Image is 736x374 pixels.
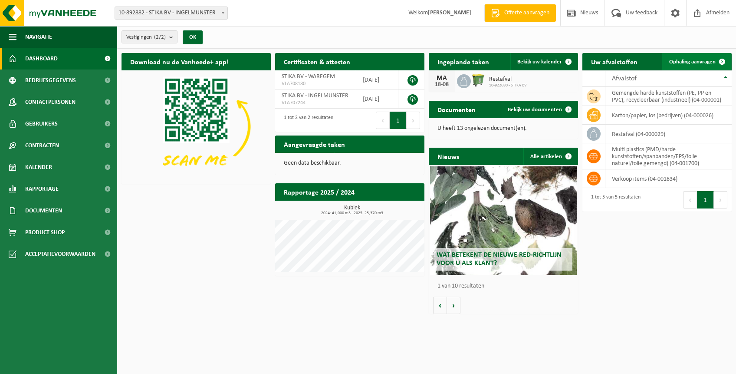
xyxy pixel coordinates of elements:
[115,7,227,19] span: 10-892882 - STIKA BV - INGELMUNSTER
[433,82,450,88] div: 18-08
[275,136,354,152] h2: Aangevraagde taken
[122,53,237,70] h2: Download nu de Vanheede+ app!
[605,87,732,106] td: gemengde harde kunststoffen (PE, PP en PVC), recycleerbaar (industrieel) (04-000001)
[154,34,166,40] count: (2/2)
[605,125,732,143] td: restafval (04-000029)
[25,48,58,70] span: Dashboard
[282,93,348,99] span: STIKA BV - INGELMUNSTER
[122,70,271,182] img: Download de VHEPlus App
[683,191,697,209] button: Previous
[437,283,574,289] p: 1 van 10 resultaten
[430,166,576,275] a: Wat betekent de nieuwe RED-richtlijn voor u als klant?
[126,31,166,44] span: Vestigingen
[697,191,714,209] button: 1
[284,160,416,166] p: Geen data beschikbaar.
[360,200,424,218] a: Bekijk rapportage
[447,297,460,314] button: Volgende
[587,190,641,209] div: 1 tot 5 van 5 resultaten
[390,112,407,129] button: 1
[605,143,732,169] td: multi plastics (PMD/harde kunststoffen/spanbanden/EPS/folie naturel/folie gemengd) (04-001700)
[714,191,727,209] button: Next
[183,30,203,44] button: OK
[471,73,486,88] img: WB-0770-HPE-GN-50
[433,297,447,314] button: Vorige
[25,222,65,243] span: Product Shop
[433,75,450,82] div: MA
[484,4,556,22] a: Offerte aanvragen
[25,178,59,200] span: Rapportage
[25,243,95,265] span: Acceptatievoorwaarden
[605,169,732,188] td: verkoop items (04-001834)
[501,101,577,118] a: Bekijk uw documenten
[429,101,484,118] h2: Documenten
[356,70,399,89] td: [DATE]
[605,106,732,125] td: karton/papier, los (bedrijven) (04-000026)
[502,9,552,17] span: Offerte aanvragen
[279,211,424,215] span: 2024: 41,000 m3 - 2025: 25,370 m3
[489,83,527,88] span: 10-922680 - STIKA BV
[25,156,52,178] span: Kalender
[517,59,562,65] span: Bekijk uw kalender
[376,112,390,129] button: Previous
[25,135,59,156] span: Contracten
[25,70,76,91] span: Bedrijfsgegevens
[279,111,333,130] div: 1 tot 2 van 2 resultaten
[25,200,62,222] span: Documenten
[582,53,646,70] h2: Uw afvalstoffen
[429,53,498,70] h2: Ingeplande taken
[282,73,335,80] span: STIKA BV - WAREGEM
[429,148,468,165] h2: Nieuws
[282,99,349,106] span: VLA707244
[115,7,228,20] span: 10-892882 - STIKA BV - INGELMUNSTER
[279,205,424,215] h3: Kubiek
[437,126,569,132] p: U heeft 13 ongelezen document(en).
[282,80,349,87] span: VLA708180
[122,30,177,43] button: Vestigingen(2/2)
[669,59,716,65] span: Ophaling aanvragen
[508,107,562,113] span: Bekijk uw documenten
[25,113,58,135] span: Gebruikers
[25,91,76,113] span: Contactpersonen
[275,183,363,200] h2: Rapportage 2025 / 2024
[25,26,52,48] span: Navigatie
[662,53,731,70] a: Ophaling aanvragen
[489,76,527,83] span: Restafval
[523,148,577,165] a: Alle artikelen
[437,252,562,267] span: Wat betekent de nieuwe RED-richtlijn voor u als klant?
[612,75,637,82] span: Afvalstof
[510,53,577,70] a: Bekijk uw kalender
[407,112,420,129] button: Next
[356,89,399,109] td: [DATE]
[428,10,471,16] strong: [PERSON_NAME]
[275,53,359,70] h2: Certificaten & attesten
